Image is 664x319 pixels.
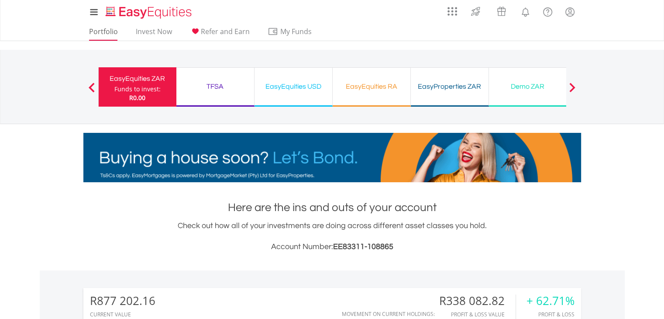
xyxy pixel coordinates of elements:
[468,4,483,18] img: thrive-v2.svg
[447,7,457,16] img: grid-menu-icon.svg
[83,87,100,96] button: Previous
[86,27,121,41] a: Portfolio
[260,80,327,93] div: EasyEquities USD
[201,27,250,36] span: Refer and Earn
[537,2,559,20] a: FAQ's and Support
[416,80,483,93] div: EasyProperties ZAR
[526,312,575,317] div: Profit & Loss
[559,2,581,21] a: My Profile
[439,295,516,307] div: R338 082.82
[90,312,155,317] div: CURRENT VALUE
[83,200,581,215] h1: Here are the ins and outs of your account
[104,73,171,85] div: EasyEquities ZAR
[494,4,509,18] img: vouchers-v2.svg
[114,85,161,94] div: Funds to invest:
[104,5,195,20] img: EasyEquities_Logo.png
[526,295,575,307] div: + 62.71%
[83,241,581,253] h3: Account Number:
[514,2,537,20] a: Notifications
[129,94,145,102] span: R0.00
[182,80,249,93] div: TFSA
[494,80,561,93] div: Demo ZAR
[83,220,581,253] div: Check out how all of your investments are doing across different asset classes you hold.
[439,312,516,317] div: Profit & Loss Value
[83,133,581,182] img: EasyMortage Promotion Banner
[338,80,405,93] div: EasyEquities RA
[342,311,435,317] div: Movement on Current Holdings:
[102,2,195,20] a: Home page
[489,2,514,18] a: Vouchers
[564,87,581,96] button: Next
[333,243,393,251] span: EE83311-108865
[442,2,463,16] a: AppsGrid
[268,26,325,37] span: My Funds
[186,27,253,41] a: Refer and Earn
[132,27,175,41] a: Invest Now
[90,295,155,307] div: R877 202.16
